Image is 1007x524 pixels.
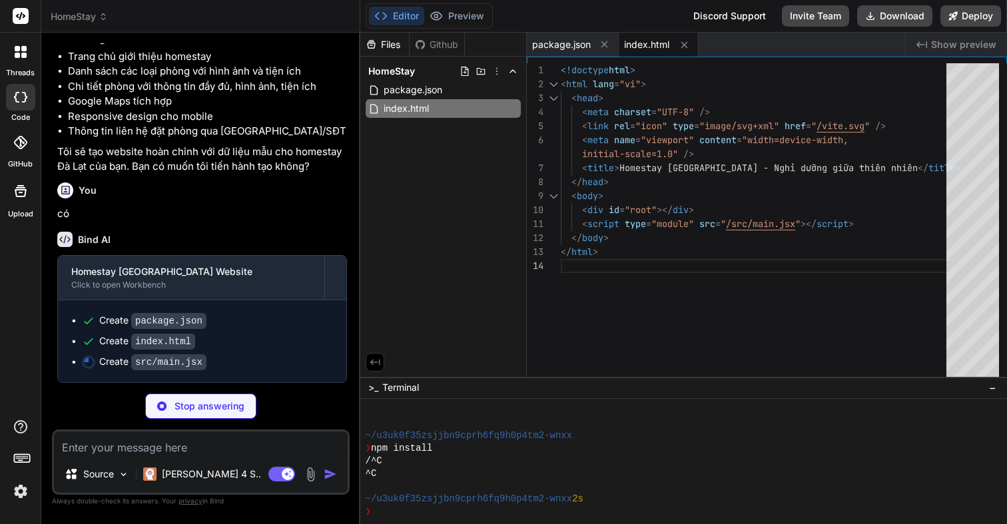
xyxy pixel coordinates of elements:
span: </ [561,246,571,258]
div: Github [410,38,464,51]
span: = [619,204,625,216]
div: 2 [527,77,543,91]
span: "root" [625,204,657,216]
span: " [721,218,726,230]
span: initial-scale=1.0" [582,148,678,160]
span: < [571,92,577,104]
label: threads [6,67,35,79]
span: /> [875,120,886,132]
p: Tôi sẽ tạo website hoàn chỉnh với dữ liệu mẫu cho homestay Đà Lạt của bạn. Bạn có muốn tôi tiến h... [57,144,347,174]
span: < [582,120,587,132]
div: Create [99,314,206,328]
h6: You [79,184,97,197]
span: > [630,64,635,76]
span: < [571,190,577,202]
span: < [582,204,587,216]
h6: Bind AI [78,233,111,246]
span: ❯ [366,442,371,455]
span: link [587,120,609,132]
span: /src/main.jsx [726,218,795,230]
span: > [641,78,646,90]
span: > [614,162,619,174]
button: Homestay [GEOGRAPHIC_DATA] WebsiteClick to open Workbench [58,256,324,300]
label: Upload [8,208,33,220]
span: "module" [651,218,694,230]
div: Click to open Workbench [71,280,311,290]
span: meta [587,106,609,118]
span: head [582,176,603,188]
li: Trang chủ giới thiệu homestay [68,49,347,65]
button: Invite Team [782,5,849,27]
span: "icon" [635,120,667,132]
span: > [689,204,694,216]
span: script [587,218,619,230]
span: = [630,120,635,132]
span: </ [571,176,582,188]
span: name [614,134,635,146]
span: title [928,162,955,174]
li: Responsive design cho mobile [68,109,347,125]
span: >_ [368,381,378,394]
div: 8 [527,175,543,189]
span: type [625,218,646,230]
span: lang [593,78,614,90]
p: Always double-check its answers. Your in Bind [52,495,350,507]
button: Editor [369,7,424,25]
div: Click to collapse the range. [545,91,562,105]
div: Create [99,355,206,369]
button: Preview [424,7,490,25]
span: > [593,246,598,258]
span: "viewport" [641,134,694,146]
span: = [715,218,721,230]
span: /> [699,106,710,118]
span: "vi" [619,78,641,90]
code: index.html [131,334,195,350]
div: 10 [527,203,543,217]
li: Google Maps tích hợp [68,94,347,109]
div: Files [360,38,409,51]
span: html [566,78,587,90]
span: </ [571,232,582,244]
span: > [603,176,609,188]
p: Stop answering [174,399,244,413]
span: "width=device-width, [742,134,848,146]
p: [PERSON_NAME] 4 S.. [162,467,261,481]
span: "UTF-8" [657,106,694,118]
label: code [11,112,30,123]
span: html [609,64,630,76]
span: 2s [572,493,583,505]
span: HomeStay [51,10,108,23]
button: − [986,377,999,398]
span: div [587,204,603,216]
span: body [577,190,598,202]
span: meta [587,134,609,146]
span: charset [614,106,651,118]
span: = [635,134,641,146]
span: = [651,106,657,118]
span: > [603,232,609,244]
div: Homestay [GEOGRAPHIC_DATA] Website [71,265,311,278]
div: 6 [527,133,543,147]
div: 4 [527,105,543,119]
label: GitHub [8,158,33,170]
li: Danh sách các loại phòng với hình ảnh và tiện ích [68,64,347,79]
span: ❯ [366,505,371,518]
span: ~/u3uk0f35zsjjbn9cprh6fq9h0p4tm2-wnxx [366,493,573,505]
div: Click to collapse the range. [545,77,562,91]
span: head [577,92,598,104]
span: href [785,120,806,132]
span: body [582,232,603,244]
span: > [598,92,603,104]
span: type [673,120,694,132]
span: = [614,78,619,90]
span: package.json [532,38,591,51]
img: Claude 4 Sonnet [143,467,157,481]
div: Create [99,334,195,348]
div: 9 [527,189,543,203]
span: " [811,120,817,132]
div: 3 [527,91,543,105]
span: rel [614,120,630,132]
button: Deploy [940,5,1001,27]
li: Thông tin liên hệ đặt phòng qua [GEOGRAPHIC_DATA]/SĐT [68,124,347,139]
span: = [806,120,811,132]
